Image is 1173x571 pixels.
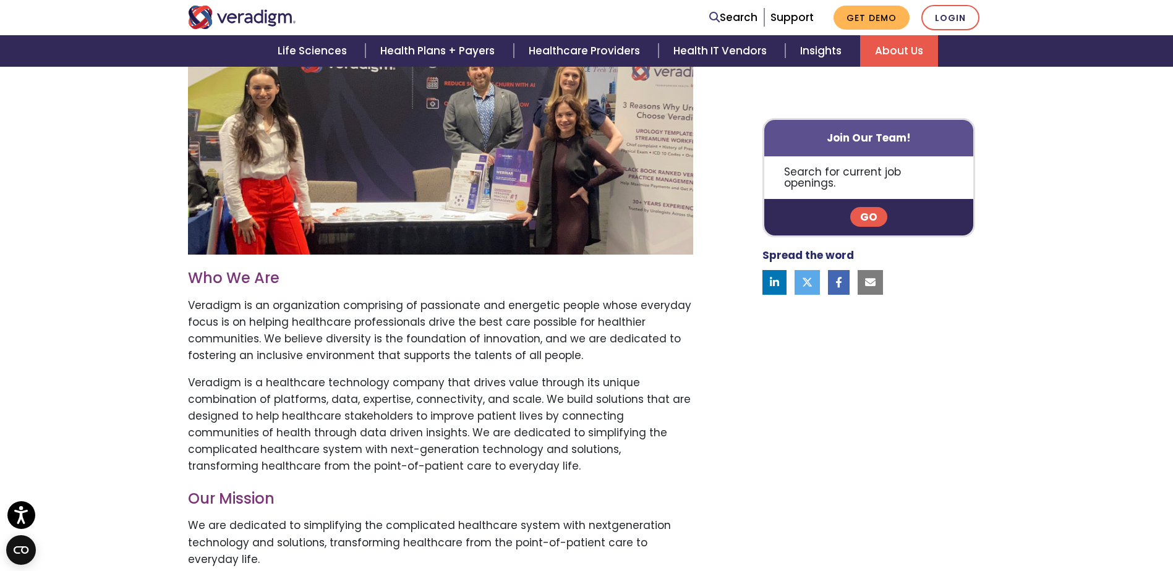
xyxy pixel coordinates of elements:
h3: Our Mission [188,490,693,508]
p: Veradigm is an organization comprising of passionate and energetic people whose everyday focus is... [188,297,693,365]
img: Veradigm logo [188,6,296,29]
a: Health IT Vendors [659,35,785,67]
a: About Us [860,35,938,67]
strong: Spread the word [762,248,854,263]
a: Get Demo [834,6,910,30]
a: Login [921,5,979,30]
a: Life Sciences [263,35,365,67]
a: Insights [785,35,860,67]
p: Search for current job openings. [764,156,974,199]
strong: Join Our Team! [827,130,911,145]
a: Healthcare Providers [514,35,659,67]
a: Support [770,10,814,25]
button: Open CMP widget [6,535,36,565]
a: Go [850,208,887,227]
a: Search [709,9,757,26]
h3: Who We Are [188,269,693,287]
p: Veradigm is a healthcare technology company that drives value through its unique combination of p... [188,374,693,475]
p: We are dedicated to simplifying the complicated healthcare system with nextgeneration technology ... [188,517,693,568]
a: Health Plans + Payers [365,35,513,67]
